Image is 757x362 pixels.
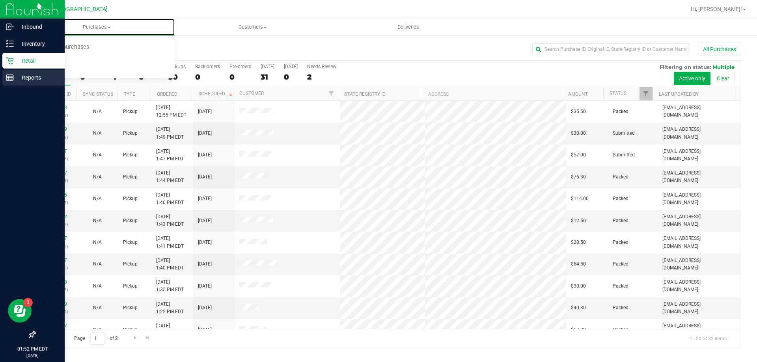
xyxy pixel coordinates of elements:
a: 11974189 [45,301,67,307]
span: $30.00 [571,282,586,290]
span: Not Applicable [93,196,102,201]
inline-svg: Retail [6,57,14,65]
button: Active only [674,72,710,85]
div: Needs Review [307,64,336,69]
span: $30.00 [571,130,586,137]
span: [DATE] [198,173,212,181]
iframe: Resource center unread badge [23,298,33,307]
p: Inventory [14,39,61,48]
div: [DATE] [261,64,274,69]
span: $40.30 [571,304,586,312]
span: [DATE] [198,217,212,225]
button: N/A [93,108,102,115]
input: Search Purchase ID, Original ID, State Registry ID or Customer Name... [532,43,690,55]
button: N/A [93,260,102,268]
span: Pickup [123,260,138,268]
div: Pre-orders [229,64,251,69]
span: [DATE] [198,326,212,334]
a: Go to the last page [142,332,153,343]
button: N/A [93,173,102,181]
span: $28.50 [571,239,586,246]
span: [EMAIL_ADDRESS][DOMAIN_NAME] [662,126,736,141]
span: [EMAIL_ADDRESS][DOMAIN_NAME] [662,235,736,250]
span: Packed [613,195,628,202]
span: Packed [613,217,628,225]
a: Purchases Summary of purchases Fulfillment All purchases [19,19,175,35]
span: Packed [613,326,628,334]
span: Hi, [PERSON_NAME]! [691,6,742,12]
button: All Purchases [698,43,741,56]
a: 11974347 [45,170,67,176]
th: Address [422,87,562,101]
inline-svg: Inventory [6,40,14,48]
span: Deliveries [387,24,430,31]
span: $114.00 [571,195,589,202]
a: 11974342 [45,214,67,219]
span: Pickup [123,108,138,115]
a: Filter [325,87,338,100]
button: N/A [93,151,102,159]
span: Submitted [613,130,635,137]
a: State Registry ID [344,91,386,97]
span: [DATE] 1:46 PM EDT [156,191,184,206]
span: [DATE] [198,195,212,202]
span: Not Applicable [93,305,102,310]
span: [EMAIL_ADDRESS][DOMAIN_NAME] [662,322,736,337]
a: Customer [239,91,264,96]
span: [EMAIL_ADDRESS][DOMAIN_NAME] [662,104,736,119]
div: 30 [168,72,186,82]
button: Clear [712,72,735,85]
span: Purchases [19,24,175,31]
span: $12.50 [571,217,586,225]
div: 31 [261,72,274,82]
a: 11974479 [45,126,67,132]
p: Reports [14,73,61,82]
a: 11974345 [45,192,67,198]
a: Deliveries [330,19,486,35]
a: 11974268 [45,279,67,285]
span: [DATE] [198,239,212,246]
a: 11973983 [45,105,67,110]
span: [DATE] 1:49 PM EDT [156,126,184,141]
span: Not Applicable [93,261,102,267]
span: Not Applicable [93,327,102,332]
div: 0 [284,72,298,82]
div: Back-orders [195,64,220,69]
span: $57.00 [571,151,586,159]
inline-svg: Reports [6,74,14,82]
p: Inbound [14,22,61,32]
span: [DATE] [198,304,212,312]
span: Packed [613,239,628,246]
span: [DATE] [198,282,212,290]
p: [DATE] [4,353,61,358]
span: Pickup [123,151,138,159]
iframe: Resource center [8,299,32,323]
button: N/A [93,130,102,137]
a: Amount [568,91,588,97]
a: Last Updated By [659,91,699,97]
span: [EMAIL_ADDRESS][DOMAIN_NAME] [662,301,736,316]
p: Retail [14,56,61,65]
span: $76.30 [571,173,586,181]
span: [EMAIL_ADDRESS][DOMAIN_NAME] [662,257,736,272]
span: [EMAIL_ADDRESS][DOMAIN_NAME] [662,148,736,163]
span: Pickup [123,173,138,181]
span: Packed [613,260,628,268]
span: Not Applicable [93,152,102,158]
span: Pickup [123,304,138,312]
span: Packed [613,304,628,312]
span: Not Applicable [93,239,102,245]
span: [EMAIL_ADDRESS][DOMAIN_NAME] [662,278,736,293]
span: Packed [613,282,628,290]
a: Filter [640,87,653,100]
a: Type [124,91,135,97]
span: [DATE] [198,151,212,159]
span: [DATE] 12:55 PM EDT [156,104,186,119]
span: [EMAIL_ADDRESS][DOMAIN_NAME] [662,213,736,228]
div: PickUps [168,64,186,69]
div: 2 [307,72,336,82]
span: Packed [613,173,628,181]
input: 1 [90,332,104,345]
span: [DATE] 1:35 PM EDT [156,278,184,293]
